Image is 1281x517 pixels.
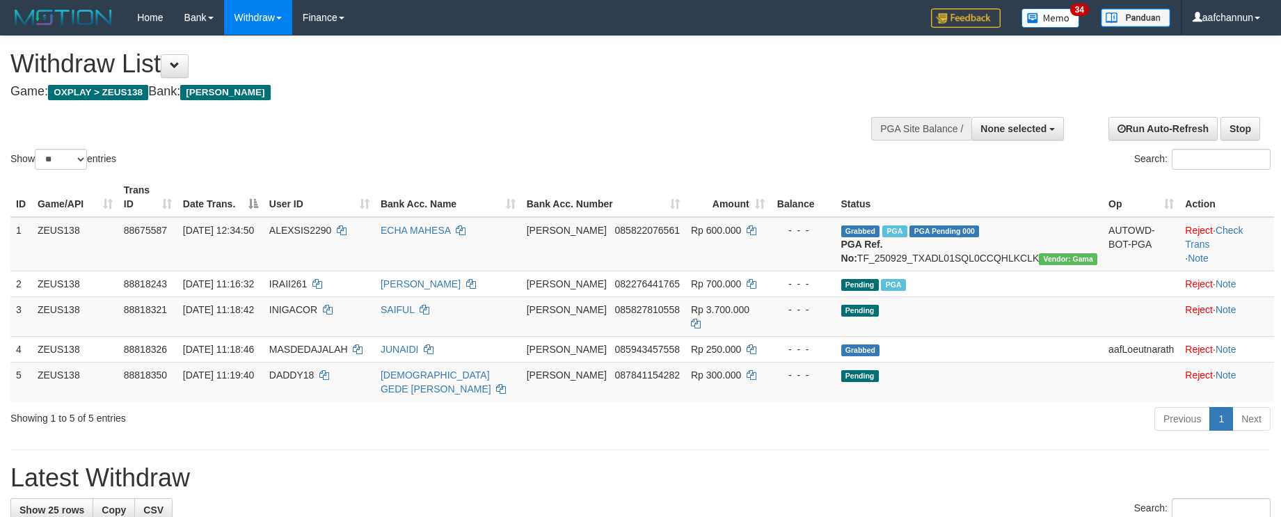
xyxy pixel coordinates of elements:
[35,149,87,170] select: Showentries
[1179,271,1274,296] td: ·
[691,344,741,355] span: Rp 250.000
[32,296,118,336] td: ZEUS138
[971,117,1064,141] button: None selected
[881,279,905,291] span: Marked by aafpengsreynich
[183,304,254,315] span: [DATE] 11:18:42
[124,369,167,381] span: 88818350
[1108,117,1218,141] a: Run Auto-Refresh
[10,177,32,217] th: ID
[1232,407,1271,431] a: Next
[1216,344,1236,355] a: Note
[1185,344,1213,355] a: Reject
[691,369,741,381] span: Rp 300.000
[776,223,830,237] div: - - -
[177,177,264,217] th: Date Trans.: activate to sort column descending
[931,8,1001,28] img: Feedback.jpg
[691,225,741,236] span: Rp 600.000
[1185,304,1213,315] a: Reject
[32,217,118,271] td: ZEUS138
[521,177,685,217] th: Bank Acc. Number: activate to sort column ascending
[10,217,32,271] td: 1
[527,344,607,355] span: [PERSON_NAME]
[10,336,32,362] td: 4
[118,177,177,217] th: Trans ID: activate to sort column ascending
[1021,8,1080,28] img: Button%20Memo.svg
[124,225,167,236] span: 88675587
[841,370,879,382] span: Pending
[871,117,971,141] div: PGA Site Balance /
[615,369,680,381] span: Copy 087841154282 to clipboard
[10,362,32,401] td: 5
[124,304,167,315] span: 88818321
[776,277,830,291] div: - - -
[183,278,254,289] span: [DATE] 11:16:32
[269,304,317,315] span: INIGACOR
[527,369,607,381] span: [PERSON_NAME]
[10,464,1271,492] h1: Latest Withdraw
[1179,362,1274,401] td: ·
[1172,149,1271,170] input: Search:
[19,504,84,516] span: Show 25 rows
[10,50,840,78] h1: Withdraw List
[882,225,907,237] span: Marked by aafpengsreynich
[269,225,332,236] span: ALEXSIS2290
[381,225,450,236] a: ECHA MAHESA
[183,369,254,381] span: [DATE] 11:19:40
[269,278,307,289] span: IRAII261
[381,278,461,289] a: [PERSON_NAME]
[269,344,348,355] span: MASDEDAJALAH
[836,177,1104,217] th: Status
[32,336,118,362] td: ZEUS138
[841,239,883,264] b: PGA Ref. No:
[48,85,148,100] span: OXPLAY > ZEUS138
[527,225,607,236] span: [PERSON_NAME]
[1185,369,1213,381] a: Reject
[124,344,167,355] span: 88818326
[1188,253,1209,264] a: Note
[1185,225,1243,250] a: Check Trans
[180,85,270,100] span: [PERSON_NAME]
[1216,304,1236,315] a: Note
[1039,253,1097,265] span: Vendor URL: https://trx31.1velocity.biz
[1103,177,1179,217] th: Op: activate to sort column ascending
[381,344,418,355] a: JUNAIDI
[841,344,880,356] span: Grabbed
[841,305,879,317] span: Pending
[615,304,680,315] span: Copy 085827810558 to clipboard
[375,177,521,217] th: Bank Acc. Name: activate to sort column ascending
[10,7,116,28] img: MOTION_logo.png
[691,304,749,315] span: Rp 3.700.000
[770,177,836,217] th: Balance
[776,342,830,356] div: - - -
[1103,336,1179,362] td: aafLoeutnarath
[776,303,830,317] div: - - -
[527,304,607,315] span: [PERSON_NAME]
[381,304,415,315] a: SAIFUL
[841,225,880,237] span: Grabbed
[183,344,254,355] span: [DATE] 11:18:46
[1216,278,1236,289] a: Note
[1179,296,1274,336] td: ·
[264,177,375,217] th: User ID: activate to sort column ascending
[1209,407,1233,431] a: 1
[1185,278,1213,289] a: Reject
[909,225,979,237] span: PGA Pending
[615,225,680,236] span: Copy 085822076561 to clipboard
[269,369,315,381] span: DADDY18
[102,504,126,516] span: Copy
[143,504,164,516] span: CSV
[1154,407,1210,431] a: Previous
[10,296,32,336] td: 3
[1134,149,1271,170] label: Search:
[1101,8,1170,27] img: panduan.png
[10,85,840,99] h4: Game: Bank:
[32,362,118,401] td: ZEUS138
[381,369,491,395] a: [DEMOGRAPHIC_DATA] GEDE [PERSON_NAME]
[1103,217,1179,271] td: AUTOWD-BOT-PGA
[836,217,1104,271] td: TF_250929_TXADL01SQL0CCQHLKCLK
[691,278,741,289] span: Rp 700.000
[980,123,1047,134] span: None selected
[124,278,167,289] span: 88818243
[10,406,523,425] div: Showing 1 to 5 of 5 entries
[685,177,770,217] th: Amount: activate to sort column ascending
